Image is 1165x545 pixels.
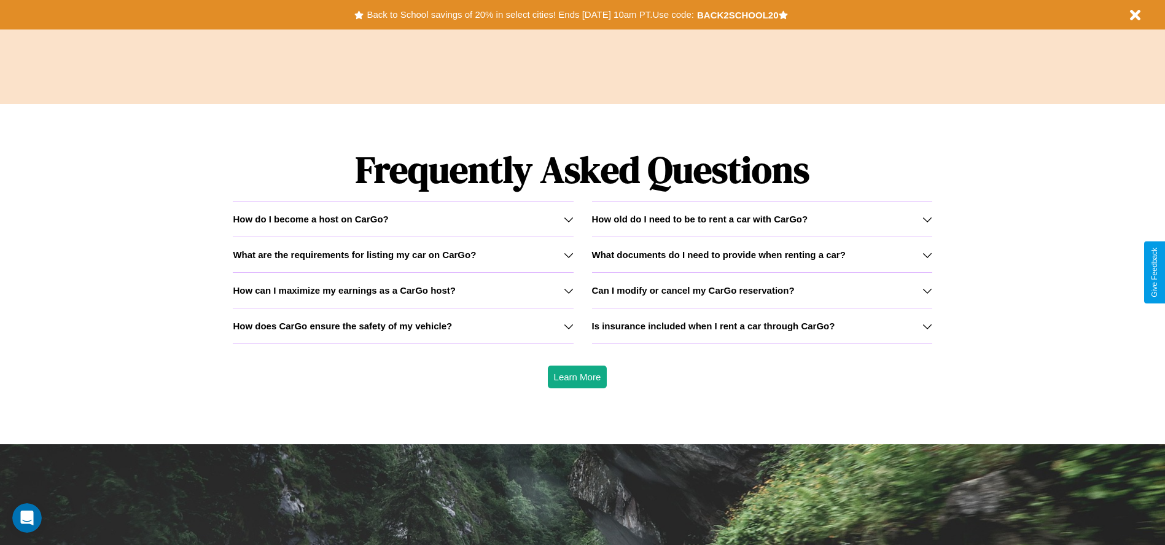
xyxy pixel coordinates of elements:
[233,249,476,260] h3: What are the requirements for listing my car on CarGo?
[233,138,932,201] h1: Frequently Asked Questions
[233,285,456,296] h3: How can I maximize my earnings as a CarGo host?
[364,6,696,23] button: Back to School savings of 20% in select cities! Ends [DATE] 10am PT.Use code:
[592,321,835,331] h3: Is insurance included when I rent a car through CarGo?
[592,214,808,224] h3: How old do I need to be to rent a car with CarGo?
[12,503,42,533] iframe: Intercom live chat
[233,321,452,331] h3: How does CarGo ensure the safety of my vehicle?
[592,249,846,260] h3: What documents do I need to provide when renting a car?
[697,10,779,20] b: BACK2SCHOOL20
[592,285,795,296] h3: Can I modify or cancel my CarGo reservation?
[1150,248,1159,297] div: Give Feedback
[548,366,607,388] button: Learn More
[233,214,388,224] h3: How do I become a host on CarGo?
